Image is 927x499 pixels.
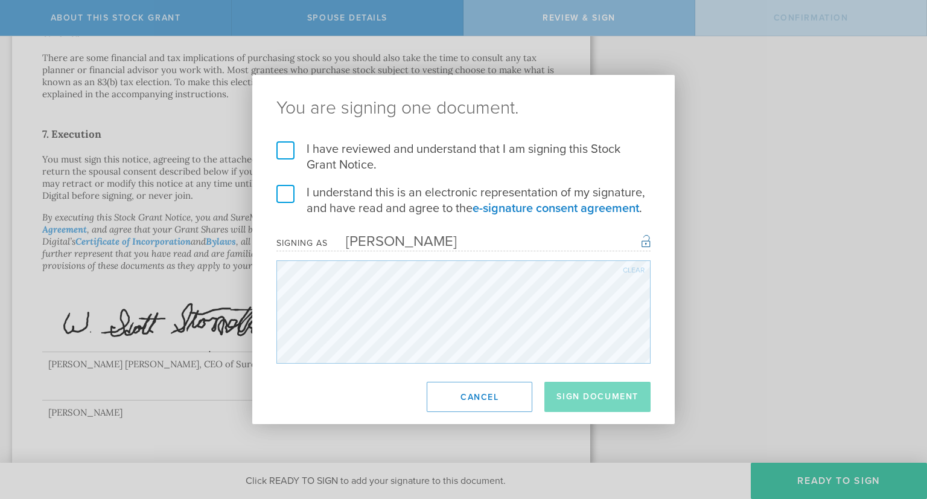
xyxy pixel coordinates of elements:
[328,233,457,250] div: [PERSON_NAME]
[276,185,651,216] label: I understand this is an electronic representation of my signature, and have read and agree to the .
[276,238,328,248] div: Signing as
[544,382,651,412] button: Sign Document
[276,99,651,117] ng-pluralize: You are signing one document.
[276,141,651,173] label: I have reviewed and understand that I am signing this Stock Grant Notice.
[473,201,639,216] a: e-signature consent agreement
[427,382,532,412] button: Cancel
